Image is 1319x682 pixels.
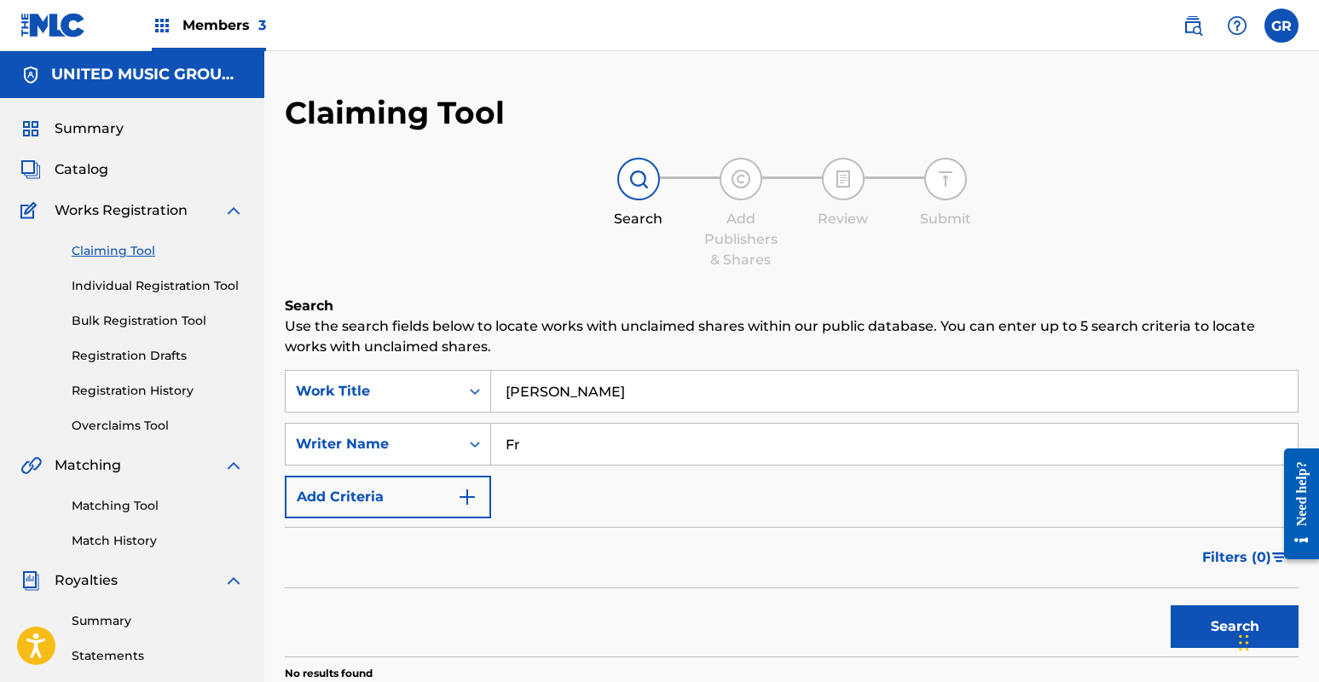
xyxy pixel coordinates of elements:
[285,476,491,518] button: Add Criteria
[20,570,41,591] img: Royalties
[1176,9,1210,43] a: Public Search
[731,169,751,189] img: step indicator icon for Add Publishers & Shares
[20,159,41,180] img: Catalog
[51,65,244,84] h5: UNITED MUSIC GROUP CATALOG
[1239,617,1249,668] div: Drag
[223,570,244,591] img: expand
[457,487,477,507] img: 9d2ae6d4665cec9f34b9.svg
[1271,436,1319,573] iframe: Resource Center
[72,312,244,330] a: Bulk Registration Tool
[72,532,244,550] a: Match History
[72,647,244,665] a: Statements
[20,13,86,38] img: MLC Logo
[1234,600,1319,682] iframe: Chat Widget
[628,169,649,189] img: step indicator icon for Search
[296,381,449,402] div: Work Title
[285,316,1299,357] p: Use the search fields below to locate works with unclaimed shares within our public database. You...
[1227,15,1247,36] img: help
[72,382,244,400] a: Registration History
[258,17,266,33] span: 3
[801,209,886,229] div: Review
[72,497,244,515] a: Matching Tool
[20,118,124,139] a: SummarySummary
[20,200,43,221] img: Works Registration
[182,15,266,35] span: Members
[72,612,244,630] a: Summary
[55,159,108,180] span: Catalog
[285,666,373,681] p: No results found
[1202,547,1271,568] span: Filters ( 0 )
[72,277,244,295] a: Individual Registration Tool
[20,65,41,85] img: Accounts
[935,169,956,189] img: step indicator icon for Submit
[72,347,244,365] a: Registration Drafts
[833,169,853,189] img: step indicator icon for Review
[1171,605,1299,648] button: Search
[296,434,449,454] div: Writer Name
[152,15,172,36] img: Top Rightsholders
[596,209,681,229] div: Search
[223,200,244,221] img: expand
[1220,9,1254,43] div: Help
[20,118,41,139] img: Summary
[1183,15,1203,36] img: search
[72,242,244,260] a: Claiming Tool
[55,455,121,476] span: Matching
[285,370,1299,656] form: Search Form
[20,455,42,476] img: Matching
[1264,9,1299,43] div: User Menu
[698,209,784,270] div: Add Publishers & Shares
[1192,536,1299,579] button: Filters (0)
[72,417,244,435] a: Overclaims Tool
[55,118,124,139] span: Summary
[285,296,1299,316] h6: Search
[55,200,188,221] span: Works Registration
[903,209,988,229] div: Submit
[55,570,118,591] span: Royalties
[20,159,108,180] a: CatalogCatalog
[285,94,505,132] h2: Claiming Tool
[223,455,244,476] img: expand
